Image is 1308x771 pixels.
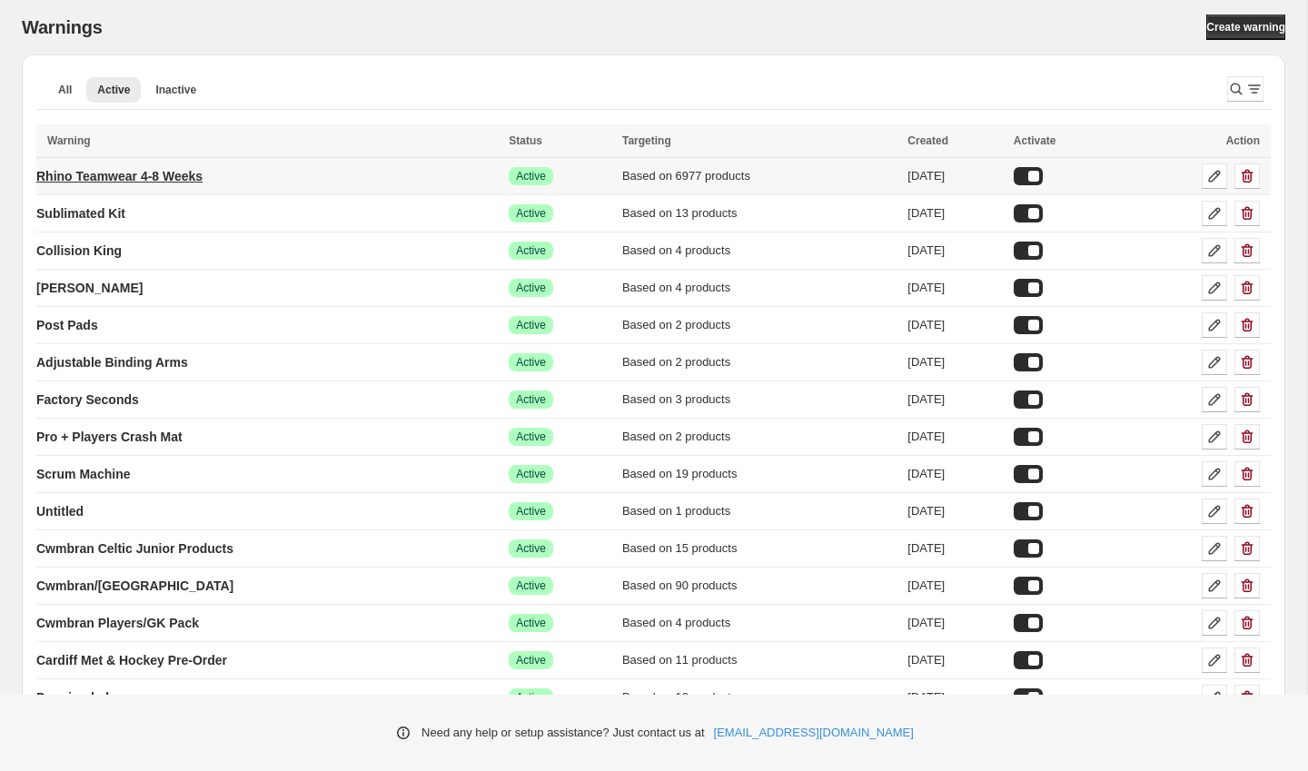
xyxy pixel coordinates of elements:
[36,534,233,563] a: Cwmbran Celtic Junior Products
[907,134,948,147] span: Created
[907,242,1003,260] div: [DATE]
[516,653,546,667] span: Active
[516,243,546,258] span: Active
[516,206,546,221] span: Active
[36,460,130,489] a: Scrum Machine
[622,134,671,147] span: Targeting
[622,242,897,260] div: Based on 4 products
[516,169,546,183] span: Active
[516,355,546,370] span: Active
[36,683,109,712] a: Premiersled
[907,688,1003,707] div: [DATE]
[622,353,897,371] div: Based on 2 products
[36,199,125,228] a: Sublimated Kit
[36,614,199,632] p: Cwmbran Players/GK Pack
[907,353,1003,371] div: [DATE]
[622,279,897,297] div: Based on 4 products
[36,502,84,520] p: Untitled
[36,353,188,371] p: Adjustable Binding Arms
[47,134,91,147] span: Warning
[516,504,546,519] span: Active
[907,167,1003,185] div: [DATE]
[907,390,1003,409] div: [DATE]
[622,577,897,595] div: Based on 90 products
[907,539,1003,558] div: [DATE]
[22,16,103,38] h2: Warnings
[36,688,109,707] p: Premiersled
[36,390,139,409] p: Factory Seconds
[36,273,143,302] a: [PERSON_NAME]
[36,162,203,191] a: Rhino Teamwear 4-8 Weeks
[36,577,233,595] p: Cwmbran/[GEOGRAPHIC_DATA]
[36,651,227,669] p: Cardiff Met & Hockey Pre-Order
[1014,134,1056,147] span: Activate
[1206,15,1285,40] a: Create warning
[36,497,84,526] a: Untitled
[1206,20,1285,35] span: Create warning
[36,348,188,377] a: Adjustable Binding Arms
[36,465,130,483] p: Scrum Machine
[36,646,227,675] a: Cardiff Met & Hockey Pre-Order
[714,724,914,742] a: [EMAIL_ADDRESS][DOMAIN_NAME]
[36,279,143,297] p: [PERSON_NAME]
[622,651,897,669] div: Based on 11 products
[97,83,130,97] span: Active
[36,242,122,260] p: Collision King
[622,428,897,446] div: Based on 2 products
[622,316,897,334] div: Based on 2 products
[907,204,1003,222] div: [DATE]
[622,502,897,520] div: Based on 1 products
[509,134,542,147] span: Status
[36,385,139,414] a: Factory Seconds
[1227,76,1263,102] button: Search and filter results
[907,614,1003,632] div: [DATE]
[36,236,122,265] a: Collision King
[622,465,897,483] div: Based on 19 products
[516,430,546,444] span: Active
[907,279,1003,297] div: [DATE]
[516,616,546,630] span: Active
[36,571,233,600] a: Cwmbran/[GEOGRAPHIC_DATA]
[36,316,98,334] p: Post Pads
[622,390,897,409] div: Based on 3 products
[516,281,546,295] span: Active
[1226,134,1260,147] span: Action
[155,83,196,97] span: Inactive
[516,541,546,556] span: Active
[622,539,897,558] div: Based on 15 products
[907,428,1003,446] div: [DATE]
[516,392,546,407] span: Active
[907,502,1003,520] div: [DATE]
[36,311,98,340] a: Post Pads
[622,614,897,632] div: Based on 4 products
[516,578,546,593] span: Active
[516,467,546,481] span: Active
[622,204,897,222] div: Based on 13 products
[907,316,1003,334] div: [DATE]
[907,465,1003,483] div: [DATE]
[622,688,897,707] div: Based on 10 products
[36,204,125,222] p: Sublimated Kit
[36,608,199,638] a: Cwmbran Players/GK Pack
[907,577,1003,595] div: [DATE]
[907,651,1003,669] div: [DATE]
[36,422,183,451] a: Pro + Players Crash Mat
[516,318,546,332] span: Active
[58,83,72,97] span: All
[36,428,183,446] p: Pro + Players Crash Mat
[516,690,546,705] span: Active
[622,167,897,185] div: Based on 6977 products
[36,167,203,185] p: Rhino Teamwear 4-8 Weeks
[36,539,233,558] p: Cwmbran Celtic Junior Products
